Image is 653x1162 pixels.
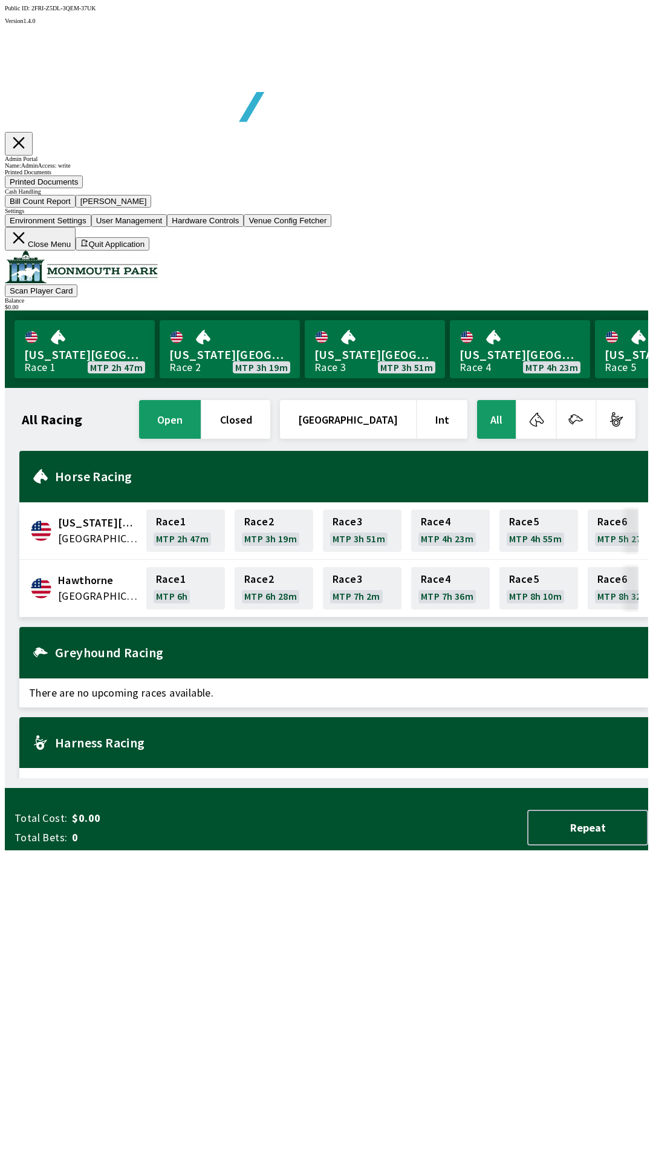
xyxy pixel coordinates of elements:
button: Hardware Controls [167,214,244,227]
button: User Management [91,214,167,227]
span: Race 4 [421,517,450,527]
span: 2FRI-Z5DL-3QEM-37UK [31,5,96,11]
span: United States [58,588,139,604]
button: closed [202,400,270,439]
div: Version 1.4.0 [5,18,648,24]
a: Race1MTP 6h [146,567,225,609]
a: [US_STATE][GEOGRAPHIC_DATA]Race 3MTP 3h 51m [305,320,445,378]
span: MTP 3h 19m [235,363,288,372]
div: Printed Documents [5,169,648,176]
h2: Harness Racing [55,738,638,747]
span: MTP 6h 28m [244,591,297,601]
a: [US_STATE][GEOGRAPHIC_DATA]Race 2MTP 3h 19m [160,320,300,378]
span: MTP 2h 47m [156,534,209,543]
div: Cash Handling [5,188,648,195]
button: Repeat [527,810,648,845]
span: Race 4 [421,574,450,584]
a: Race4MTP 7h 36m [411,567,490,609]
h2: Horse Racing [55,471,638,481]
span: MTP 4h 55m [509,534,562,543]
span: MTP 4h 23m [421,534,473,543]
span: [US_STATE][GEOGRAPHIC_DATA] [24,347,145,363]
div: $ 0.00 [5,304,648,310]
img: venue logo [5,251,158,283]
span: Repeat [538,821,637,835]
span: Hawthorne [58,573,139,588]
span: Race 2 [244,517,274,527]
a: Race4MTP 4h 23m [411,510,490,552]
a: Race1MTP 2h 47m [146,510,225,552]
span: Race 3 [333,517,362,527]
div: Race 1 [24,363,56,372]
span: [US_STATE][GEOGRAPHIC_DATA] [460,347,580,363]
span: Race 6 [597,574,627,584]
span: MTP 8h 32m [597,591,650,601]
div: Public ID: [5,5,648,11]
div: Settings [5,208,648,214]
div: Race 2 [169,363,201,372]
span: $0.00 [72,811,262,826]
span: Race 6 [597,517,627,527]
span: United States [58,531,139,547]
span: MTP 3h 51m [380,363,433,372]
button: All [477,400,516,439]
img: global tote logo [33,24,380,152]
span: MTP 3h 51m [333,534,385,543]
div: Balance [5,297,648,304]
button: [PERSON_NAME] [76,195,152,208]
a: [US_STATE][GEOGRAPHIC_DATA]Race 1MTP 2h 47m [15,320,155,378]
span: MTP 5h 27m [597,534,650,543]
span: Total Bets: [15,830,67,845]
h2: Greyhound Racing [55,648,638,657]
button: Int [417,400,467,439]
span: Race 1 [156,574,186,584]
span: Race 2 [244,574,274,584]
span: MTP 2h 47m [90,363,143,372]
h1: All Racing [22,415,82,424]
span: Delaware Park [58,515,139,531]
a: Race5MTP 4h 55m [499,510,578,552]
button: Bill Count Report [5,195,76,208]
button: Printed Documents [5,176,83,188]
span: [US_STATE][GEOGRAPHIC_DATA] [314,347,435,363]
button: Venue Config Fetcher [244,214,331,227]
span: There are no upcoming races available. [19,768,648,797]
span: MTP 4h 23m [525,363,578,372]
a: Race3MTP 7h 2m [323,567,401,609]
span: MTP 6h [156,591,187,601]
button: Close Menu [5,227,76,251]
span: MTP 7h 2m [333,591,380,601]
div: Race 3 [314,363,346,372]
button: open [139,400,201,439]
a: Race2MTP 3h 19m [235,510,313,552]
a: Race2MTP 6h 28m [235,567,313,609]
span: There are no upcoming races available. [19,678,648,707]
div: Race 5 [605,363,636,372]
button: Environment Settings [5,214,91,227]
button: Quit Application [76,237,149,251]
span: Total Cost: [15,811,67,826]
span: Race 5 [509,517,539,527]
span: MTP 3h 19m [244,534,297,543]
span: 0 [72,830,262,845]
span: Race 1 [156,517,186,527]
a: [US_STATE][GEOGRAPHIC_DATA]Race 4MTP 4h 23m [450,320,590,378]
span: [US_STATE][GEOGRAPHIC_DATA] [169,347,290,363]
span: MTP 7h 36m [421,591,473,601]
a: Race5MTP 8h 10m [499,567,578,609]
div: Name: Admin Access: write [5,162,648,169]
span: MTP 8h 10m [509,591,562,601]
a: Race3MTP 3h 51m [323,510,401,552]
span: Race 5 [509,574,539,584]
span: Race 3 [333,574,362,584]
button: [GEOGRAPHIC_DATA] [280,400,416,439]
div: Admin Portal [5,156,648,162]
div: Race 4 [460,363,491,372]
button: Scan Player Card [5,284,77,297]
